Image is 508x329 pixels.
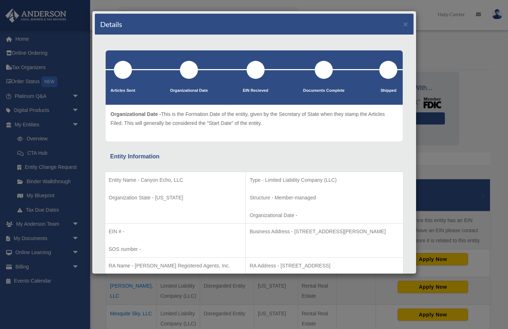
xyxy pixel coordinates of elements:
[100,19,122,29] h4: Details
[110,152,398,162] div: Entity Information
[109,227,242,236] p: EIN # -
[249,261,399,270] p: RA Address - [STREET_ADDRESS]
[170,87,208,94] p: Organizational Date
[249,211,399,220] p: Organizational Date -
[109,261,242,270] p: RA Name - [PERSON_NAME] Registered Agents, Inc.
[243,87,268,94] p: EIN Recieved
[109,176,242,185] p: Entity Name - Canyon Echo, LLC
[249,193,399,202] p: Structure - Member-managed
[303,87,345,94] p: Documents Complete
[249,227,399,236] p: Business Address - [STREET_ADDRESS][PERSON_NAME]
[109,245,242,254] p: SOS number -
[111,87,135,94] p: Articles Sent
[379,87,397,94] p: Shipped
[111,110,398,127] p: This is the Formation Date of the entity, given by the Secretary of State when they stamp the Art...
[111,111,161,117] span: Organizational Date -
[249,176,399,185] p: Type - Limited Liability Company (LLC)
[109,193,242,202] p: Organization State - [US_STATE]
[403,20,408,28] button: ×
